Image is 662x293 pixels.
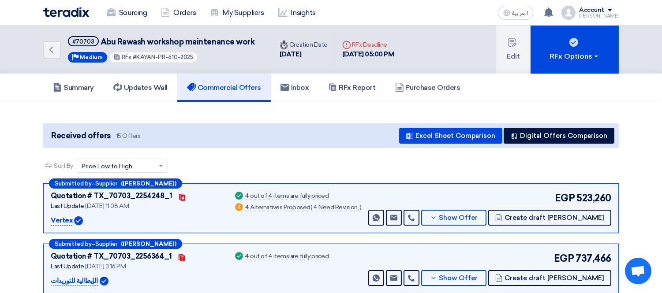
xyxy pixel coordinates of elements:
[51,202,84,210] span: Last Update
[313,204,359,211] span: 4 Need Revision,
[85,202,129,210] span: [DATE] 11:08 AM
[488,270,611,286] button: Create draft [PERSON_NAME]
[54,161,73,171] span: Sort By
[505,275,604,282] span: Create draft [PERSON_NAME]
[80,54,103,60] span: Medium
[133,54,194,60] span: #KAYAN-PR-610-2025
[488,210,611,226] button: Create draft [PERSON_NAME]
[342,40,394,49] div: RFx Deadline
[51,130,111,142] span: Received offers
[504,128,614,144] button: Digital Offers Comparison
[74,216,83,225] img: Verified Account
[121,181,176,186] b: ([PERSON_NAME])
[101,37,255,47] span: Abu Rawash workshop maintenance work
[51,191,172,201] div: Quotation # TX_70703_2254248_1
[399,128,502,144] button: Excel Sheet Comparison
[121,241,176,247] b: ([PERSON_NAME])
[51,276,98,286] p: الإيطالية للتوريدات
[203,3,271,22] a: My Suppliers
[154,3,203,22] a: Orders
[55,181,92,186] span: Submitted by
[187,83,261,92] h5: Commercial Offers
[576,251,611,266] span: 737,466
[555,191,575,205] span: EGP
[100,277,108,286] img: Verified Account
[113,83,168,92] h5: Updates Wall
[55,241,92,247] span: Submitted by
[579,14,619,19] div: [PERSON_NAME]
[51,263,84,270] span: Last Update
[328,83,375,92] h5: RFx Report
[554,251,574,266] span: EGP
[245,253,329,260] div: 4 out of 4 items are fully priced
[95,181,117,186] span: Supplier
[281,83,309,92] h5: Inbox
[395,83,460,92] h5: Purchase Orders
[122,54,131,60] span: RFx
[85,263,126,270] span: [DATE] 3:16 PM
[72,39,94,45] div: #70703
[360,204,362,211] span: )
[576,191,611,205] span: 523,260
[561,6,576,20] img: profile_test.png
[496,26,531,74] button: Edit
[550,51,600,62] div: RFx Options
[43,74,104,102] a: Summary
[385,74,470,102] a: Purchase Orders
[51,215,72,226] p: Vertex
[280,40,328,49] div: Creation Date
[579,7,604,14] div: Account
[177,74,271,102] a: Commercial Offers
[421,270,486,286] button: Show Offer
[116,132,141,140] span: 15 Offers
[49,178,182,189] div: –
[51,251,172,262] div: Quotation # TX_70703_2256364_1
[512,10,528,16] span: العربية
[505,215,604,221] span: Create draft [PERSON_NAME]
[271,74,319,102] a: Inbox
[439,275,478,282] span: Show Offer
[104,74,177,102] a: Updates Wall
[421,210,486,226] button: Show Offer
[49,239,182,249] div: –
[271,3,323,22] a: Insights
[439,215,478,221] span: Show Offer
[245,193,329,200] div: 4 out of 4 items are fully priced
[82,162,132,171] span: Price Low to High
[280,49,328,59] div: [DATE]
[245,204,361,211] div: 4 Alternatives Proposed
[342,49,394,59] div: [DATE] 05:00 PM
[53,83,94,92] h5: Summary
[100,3,154,22] a: Sourcing
[95,241,117,247] span: Supplier
[318,74,385,102] a: RFx Report
[68,36,254,47] h5: Abu Rawash workshop maintenance work
[531,26,619,74] button: RFx Options
[310,204,312,211] span: (
[625,258,651,284] div: Open chat
[498,6,533,20] button: العربية
[43,7,89,17] img: Teradix logo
